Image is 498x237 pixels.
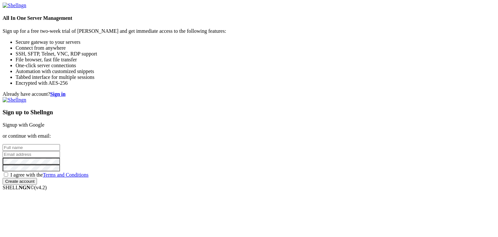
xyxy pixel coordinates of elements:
li: Connect from anywhere [16,45,495,51]
div: Already have account? [3,91,495,97]
li: Automation with customized snippets [16,69,495,74]
li: File browser, fast file transfer [16,57,495,63]
input: Email address [3,151,60,158]
input: I agree with theTerms and Conditions [4,172,8,177]
li: Secure gateway to your servers [16,39,495,45]
h4: All In One Server Management [3,15,495,21]
p: Sign up for a free two-week trial of [PERSON_NAME] and get immediate access to the following feat... [3,28,495,34]
a: Signup with Google [3,122,44,128]
img: Shellngn [3,3,26,8]
span: SHELL © [3,185,47,190]
p: or continue with email: [3,133,495,139]
img: Shellngn [3,97,26,103]
b: NGN [19,185,30,190]
li: Tabbed interface for multiple sessions [16,74,495,80]
a: Terms and Conditions [43,172,89,178]
input: Full name [3,144,60,151]
li: Encrypted with AES-256 [16,80,495,86]
a: Sign in [50,91,66,97]
input: Create account [3,178,37,185]
li: SSH, SFTP, Telnet, VNC, RDP support [16,51,495,57]
h3: Sign up to Shellngn [3,109,495,116]
li: One-click server connections [16,63,495,69]
span: I agree with the [10,172,89,178]
span: 4.2.0 [34,185,47,190]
